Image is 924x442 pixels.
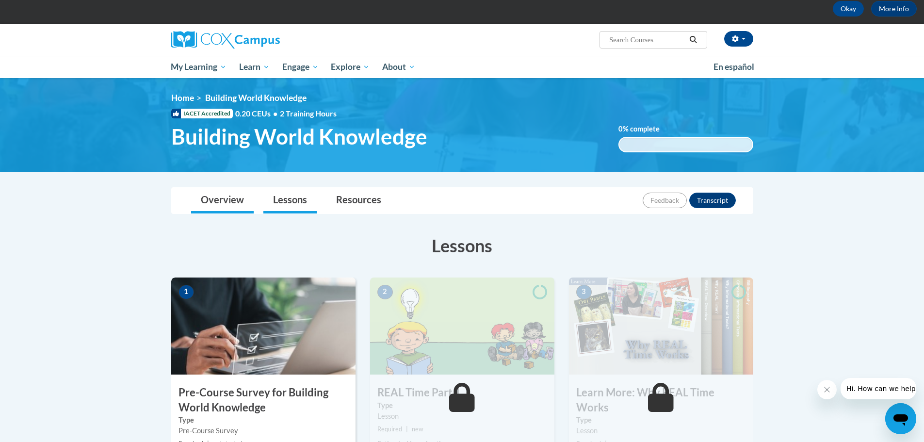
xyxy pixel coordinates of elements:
img: Course Image [171,278,356,375]
span: 0 [618,125,623,133]
img: Cox Campus [171,31,280,49]
h3: Lessons [171,233,753,258]
img: Course Image [569,278,753,375]
span: Required [377,426,402,433]
iframe: Message from company [841,378,916,399]
iframe: Button to launch messaging window [885,403,916,434]
a: My Learning [165,56,233,78]
img: Course Image [370,278,554,375]
label: Type [178,415,348,426]
span: About [382,61,415,73]
iframe: Close message [817,380,837,399]
a: Cox Campus [171,31,356,49]
span: | [406,426,408,433]
span: Hi. How can we help? [6,7,79,15]
span: En español [713,62,754,72]
div: Pre-Course Survey [178,426,348,436]
div: Lesson [377,411,547,422]
a: Learn [233,56,276,78]
div: Main menu [157,56,768,78]
a: More Info [871,1,917,16]
h3: REAL Time Part 1 [370,385,554,400]
a: Engage [276,56,325,78]
label: Type [377,400,547,411]
a: Resources [326,188,391,213]
span: 3 [576,285,592,299]
span: 1 [178,285,194,299]
button: Search [686,34,700,46]
span: Building World Knowledge [171,124,427,149]
button: Okay [833,1,864,16]
h3: Learn More: Why REAL Time Works [569,385,753,415]
a: Explore [324,56,376,78]
div: Lesson [576,426,746,436]
a: En español [707,57,761,77]
span: My Learning [171,61,227,73]
h3: Pre-Course Survey for Building World Knowledge [171,385,356,415]
button: Account Settings [724,31,753,47]
span: IACET Accredited [171,109,233,118]
span: 0.20 CEUs [235,108,280,119]
label: % complete [618,124,674,134]
span: Engage [282,61,319,73]
span: 2 [377,285,393,299]
span: • [273,109,277,118]
a: Overview [191,188,254,213]
a: Lessons [263,188,317,213]
button: Feedback [643,193,687,208]
span: Explore [331,61,370,73]
label: Type [576,415,746,426]
a: Home [171,93,194,103]
a: About [376,56,421,78]
button: Transcript [689,193,736,208]
span: new [412,426,423,433]
span: Building World Knowledge [205,93,307,103]
span: 2 Training Hours [280,109,337,118]
input: Search Courses [608,34,686,46]
span: Learn [239,61,270,73]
